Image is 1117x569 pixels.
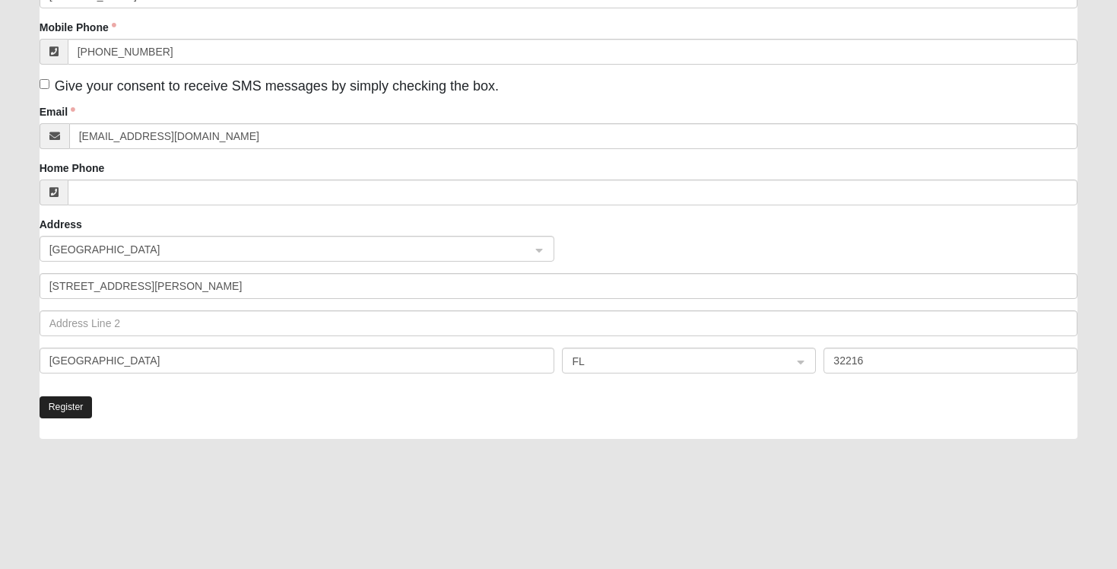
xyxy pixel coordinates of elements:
label: Mobile Phone [40,20,116,35]
input: Zip [823,348,1077,374]
input: Give your consent to receive SMS messages by simply checking the box. [40,79,49,89]
input: Address Line 2 [40,310,1078,336]
label: Email [40,104,75,119]
span: United States [49,241,518,258]
input: Address Line 1 [40,273,1078,299]
label: Address [40,217,82,232]
span: FL [572,353,779,370]
button: Register [40,396,93,418]
label: Home Phone [40,161,105,176]
span: Give your consent to receive SMS messages by simply checking the box. [55,78,499,94]
input: City [40,348,555,374]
